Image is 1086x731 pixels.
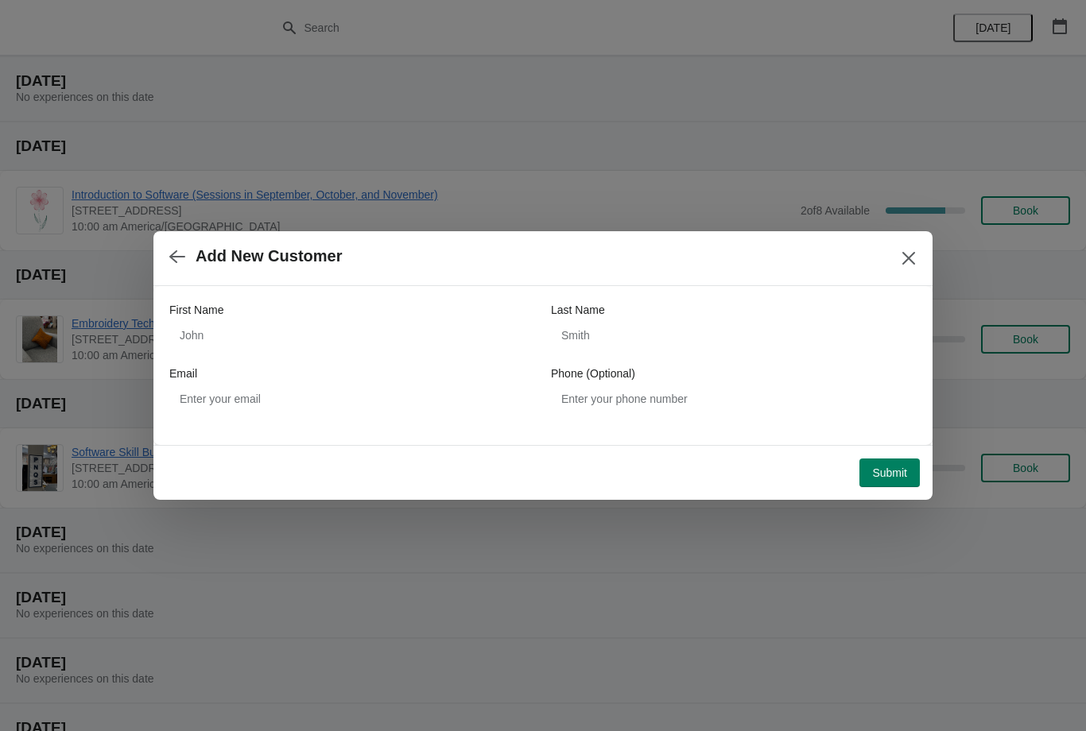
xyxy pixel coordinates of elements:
[169,321,535,350] input: John
[551,321,917,350] input: Smith
[551,302,605,318] label: Last Name
[169,385,535,413] input: Enter your email
[872,466,907,479] span: Submit
[169,365,197,381] label: Email
[859,458,920,487] button: Submit
[196,247,342,265] h2: Add New Customer
[169,302,223,318] label: First Name
[551,385,917,413] input: Enter your phone number
[551,365,635,381] label: Phone (Optional)
[894,244,923,273] button: Close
